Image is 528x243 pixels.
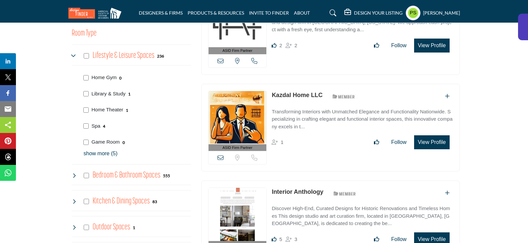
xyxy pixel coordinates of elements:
span: ASID Firm Partner [222,48,252,54]
button: View Profile [414,135,449,149]
span: 2 [295,43,297,48]
h5: DESIGN YOUR LISTING [354,10,402,16]
div: 236 Results For Lifestyle & Leisure Spaces [157,53,164,59]
p: Home Gym: Space equipped for physical fitness activities [92,74,117,81]
p: Transforming Interiors with Unmatched Elegance and Functionality Nationwide. Specializing in craf... [272,108,453,131]
p: Home Theater: Dedicated space for watching movies and TV [92,106,124,114]
p: Library & Study: Room for storing and reading books [92,90,126,98]
div: 4 Results For Spa [103,123,105,129]
p: Spa: Spa [92,122,101,130]
p: Kazdal Home LLC [272,91,322,100]
div: 83 Results For Kitchen & Dining Spaces [152,198,157,204]
span: 5 [279,236,282,242]
div: Followers [272,138,283,146]
div: 1 Results For Outdoor Spaces [133,224,135,230]
a: Search [323,8,341,18]
h4: Outdoor Spaces: Outdoor Spaces [93,221,130,233]
a: Interior Anthology [272,188,323,195]
b: 83 [152,199,157,204]
a: ASID Firm Partner [209,91,267,151]
button: Follow [387,39,411,52]
p: show more (5) [84,150,191,158]
button: Like listing [370,39,384,52]
p: Interior Anthology [272,187,323,196]
i: Likes [272,237,277,242]
input: Select Home Theater checkbox [83,107,89,113]
img: ASID Members Badge Icon [329,92,359,101]
a: PRODUCTS & RESOURCES [188,10,244,16]
button: Follow [387,136,411,149]
img: Interior Anthology [209,188,267,241]
input: Select Bedroom & Bathroom Spaces checkbox [84,173,89,178]
p: Game Room: Recreational area for various games and activities [92,138,120,146]
input: Select Lifestyle & Leisure Spaces checkbox [84,53,89,59]
a: Discover High-End, Curated Designs for Historic Renovations and Timeless Homes This design studio... [272,201,453,227]
b: 0 [119,76,122,80]
button: Show hide supplier dropdown [406,6,420,20]
div: 1 Results For Home Theater [126,107,128,113]
input: Select Library & Study checkbox [83,91,89,96]
img: Kazdal Home LLC [209,91,267,144]
img: Site Logo [68,8,125,19]
div: DESIGN YOUR LISTING [344,9,402,17]
a: ABOUT [294,10,310,16]
img: ASID Members Badge Icon [330,189,360,197]
span: ASID Firm Partner [222,145,252,151]
p: Discover High-End, Curated Designs for Historic Renovations and Timeless Homes This design studio... [272,205,453,227]
div: Followers [286,42,297,50]
a: Kazdal Home LLC [272,92,322,98]
div: 1 Results For Library & Study [128,91,131,97]
span: 3 [295,236,297,242]
input: Select Outdoor Spaces checkbox [84,225,89,230]
h4: Lifestyle & Leisure Spaces: Lifestyle & Leisure Spaces [93,50,154,61]
b: 1 [133,225,135,230]
a: INVITE TO FINDER [249,10,289,16]
input: Select Spa checkbox [83,123,89,129]
input: Select Home Gym checkbox [83,75,89,80]
b: 1 [128,92,131,96]
h4: Kitchen & Dining Spaces: Kitchen & Dining Spaces [93,195,150,207]
span: 2 [279,43,282,48]
b: 555 [163,174,170,178]
a: Transforming Interiors with Unmatched Elegance and Functionality Nationwide. Specializing in craf... [272,104,453,131]
div: 555 Results For Bedroom & Bathroom Spaces [163,173,170,179]
a: Add To List [445,93,450,99]
a: Add To List [445,190,450,196]
i: Likes [272,43,277,48]
span: 1 [281,139,283,145]
h4: Bedroom & Bathroom Spaces: Bedroom & Bathroom Spaces [93,170,160,181]
div: 0 Results For Home Gym [119,75,122,81]
input: Select Kitchen & Dining Spaces checkbox [84,199,89,204]
h5: [PERSON_NAME] [423,10,460,16]
a: DESIGNERS & FIRMS [139,10,183,16]
div: 0 Results For Game Room [123,139,125,145]
b: 236 [157,54,164,59]
b: 0 [123,140,125,145]
button: Room Type [72,27,97,40]
input: Select Game Room checkbox [83,140,89,145]
button: View Profile [414,39,449,53]
button: Like listing [370,136,384,149]
b: 4 [103,124,105,129]
b: 1 [126,108,128,113]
